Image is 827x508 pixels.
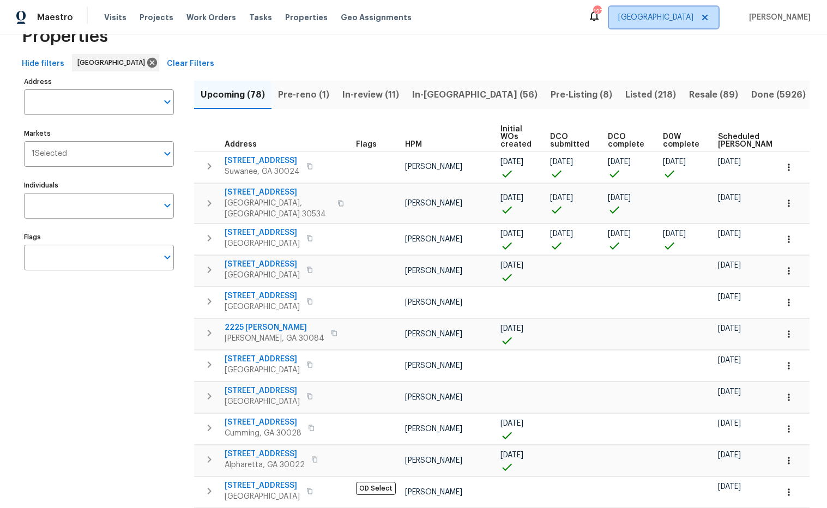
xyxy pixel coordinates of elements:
span: [DATE] [718,483,741,491]
label: Address [24,78,174,85]
span: Listed (218) [625,87,676,102]
span: Tasks [249,14,272,21]
span: [DATE] [608,194,631,202]
span: Resale (89) [689,87,738,102]
span: Suwanee, GA 30024 [225,166,300,177]
span: [PERSON_NAME] [405,394,462,401]
span: [DATE] [500,230,523,238]
span: [DATE] [718,356,741,364]
button: Hide filters [17,54,69,74]
span: DCO complete [608,133,644,148]
span: 2225 [PERSON_NAME] [225,322,324,333]
span: Scheduled [PERSON_NAME] [718,133,780,148]
span: Work Orders [186,12,236,23]
span: [GEOGRAPHIC_DATA] [225,365,300,376]
span: [PERSON_NAME] [405,362,462,370]
span: [GEOGRAPHIC_DATA] [77,57,149,68]
span: DCO submitted [550,133,589,148]
span: Projects [140,12,173,23]
span: [PERSON_NAME] [405,330,462,338]
span: [DATE] [608,230,631,238]
span: [DATE] [718,230,741,238]
span: [DATE] [663,158,686,166]
span: [DATE] [718,262,741,269]
span: [GEOGRAPHIC_DATA] [225,491,300,502]
span: [DATE] [718,325,741,332]
span: [DATE] [663,230,686,238]
div: [GEOGRAPHIC_DATA] [72,54,159,71]
span: [PERSON_NAME], GA 30084 [225,333,324,344]
span: HPM [405,141,422,148]
span: [DATE] [718,194,741,202]
span: Upcoming (78) [201,87,265,102]
span: Pre-reno (1) [278,87,329,102]
span: Geo Assignments [341,12,412,23]
span: Visits [104,12,126,23]
span: [STREET_ADDRESS] [225,417,301,428]
span: Cumming, GA 30028 [225,428,301,439]
label: Markets [24,130,174,137]
span: Initial WOs created [500,125,532,148]
span: 1 Selected [32,149,67,159]
span: [PERSON_NAME] [405,425,462,433]
span: [PERSON_NAME] [405,199,462,207]
span: Flags [356,141,377,148]
span: [STREET_ADDRESS] [225,259,300,270]
button: Open [160,146,175,161]
span: [PERSON_NAME] [405,267,462,275]
span: [PERSON_NAME] [745,12,811,23]
span: Properties [285,12,328,23]
span: [DATE] [718,158,741,166]
span: Maestro [37,12,73,23]
span: [DATE] [500,262,523,269]
span: [STREET_ADDRESS] [225,385,300,396]
span: Done (5926) [751,87,806,102]
span: [DATE] [550,194,573,202]
span: [DATE] [718,293,741,301]
span: [DATE] [550,230,573,238]
span: [DATE] [500,420,523,427]
span: [PERSON_NAME] [405,488,462,496]
span: OD Select [356,482,396,495]
span: Hide filters [22,57,64,71]
span: [STREET_ADDRESS] [225,187,331,198]
span: [DATE] [500,158,523,166]
span: Pre-Listing (8) [551,87,612,102]
span: [GEOGRAPHIC_DATA], [GEOGRAPHIC_DATA] 30534 [225,198,331,220]
button: Open [160,198,175,213]
span: Address [225,141,257,148]
span: [GEOGRAPHIC_DATA] [225,396,300,407]
span: [DATE] [608,158,631,166]
span: Alpharetta, GA 30022 [225,459,305,470]
span: [STREET_ADDRESS] [225,449,305,459]
span: [DATE] [718,388,741,396]
span: [PERSON_NAME] [405,235,462,243]
span: D0W complete [663,133,699,148]
span: [PERSON_NAME] [405,457,462,464]
span: In-review (11) [342,87,399,102]
span: [DATE] [550,158,573,166]
span: [DATE] [718,420,741,427]
span: [PERSON_NAME] [405,163,462,171]
span: [PERSON_NAME] [405,299,462,306]
span: [GEOGRAPHIC_DATA] [225,238,300,249]
span: [DATE] [500,194,523,202]
span: [DATE] [500,451,523,459]
button: Clear Filters [162,54,219,74]
span: [GEOGRAPHIC_DATA] [618,12,693,23]
span: Properties [22,31,108,42]
div: 127 [593,7,601,17]
span: [DATE] [718,451,741,459]
span: [GEOGRAPHIC_DATA] [225,301,300,312]
span: [STREET_ADDRESS] [225,227,300,238]
label: Flags [24,234,174,240]
span: Clear Filters [167,57,214,71]
span: [STREET_ADDRESS] [225,480,300,491]
span: [STREET_ADDRESS] [225,354,300,365]
span: In-[GEOGRAPHIC_DATA] (56) [412,87,538,102]
label: Individuals [24,182,174,189]
button: Open [160,250,175,265]
button: Open [160,94,175,110]
span: [STREET_ADDRESS] [225,291,300,301]
span: [DATE] [500,325,523,332]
